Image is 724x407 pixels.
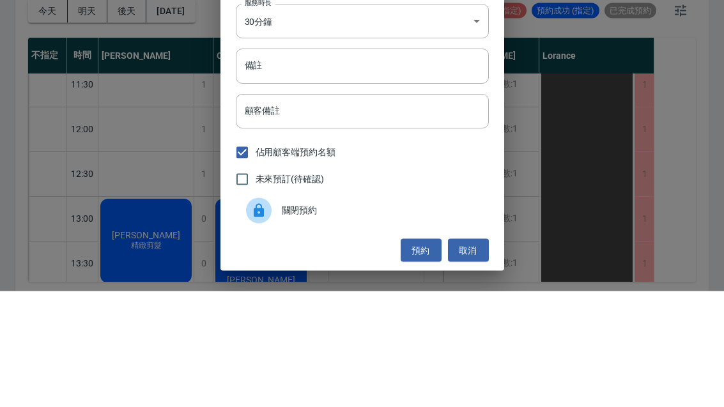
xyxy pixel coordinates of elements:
[236,120,489,155] div: 30分鐘
[245,70,276,79] label: 顧客姓名
[236,309,489,344] div: 關閉預約
[448,355,489,378] button: 取消
[245,114,272,124] label: 服務時長
[256,261,336,275] span: 佔用顧客端預約名額
[256,288,325,302] span: 未來預訂(待確認)
[282,319,479,333] span: 關閉預約
[245,25,276,35] label: 顧客電話
[401,355,442,378] button: 預約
